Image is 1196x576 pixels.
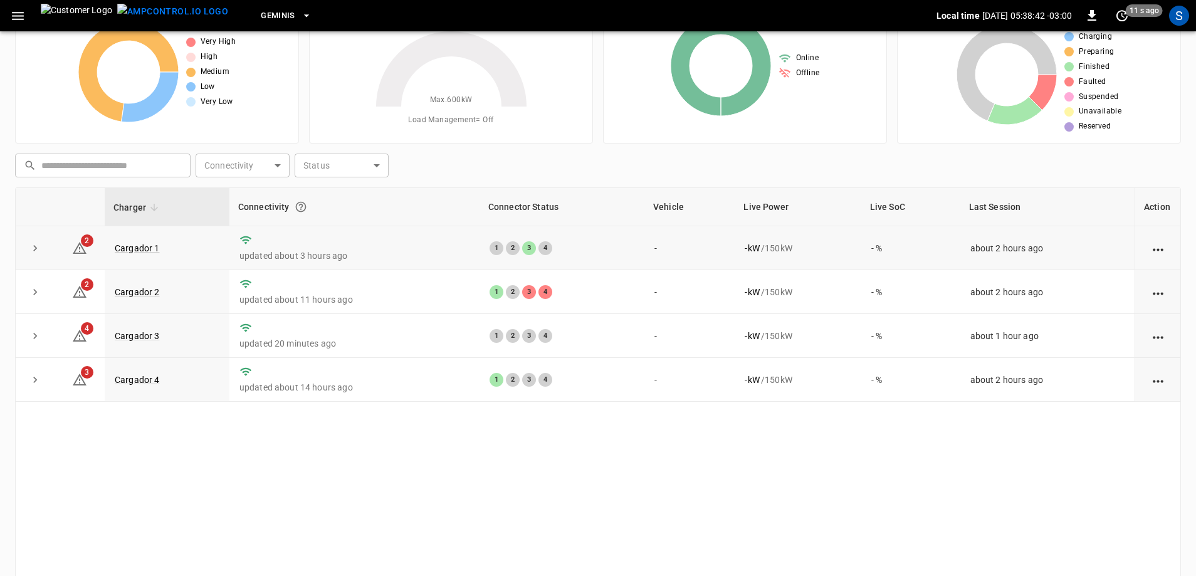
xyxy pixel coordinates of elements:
div: action cell options [1150,242,1166,254]
div: 2 [506,285,520,299]
td: - [644,226,735,270]
div: / 150 kW [745,242,851,254]
span: Max. 600 kW [430,94,473,107]
span: Offline [796,67,820,80]
td: about 1 hour ago [960,314,1135,358]
td: - % [861,358,960,402]
span: Unavailable [1079,105,1121,118]
img: ampcontrol.io logo [117,4,228,19]
a: 2 [72,286,87,296]
th: Live Power [735,188,861,226]
span: Faulted [1079,76,1106,88]
a: Cargador 3 [115,331,160,341]
span: Charger [113,200,162,215]
td: about 2 hours ago [960,358,1135,402]
button: set refresh interval [1112,6,1132,26]
span: Reserved [1079,120,1111,133]
div: / 150 kW [745,286,851,298]
td: - [644,314,735,358]
a: 2 [72,242,87,252]
button: expand row [26,239,45,258]
span: Load Management = Off [408,114,493,127]
th: Last Session [960,188,1135,226]
div: 2 [506,241,520,255]
th: Vehicle [644,188,735,226]
p: - kW [745,330,759,342]
div: 4 [538,329,552,343]
p: updated about 3 hours ago [239,249,469,262]
button: Connection between the charger and our software. [290,196,312,218]
span: Geminis [261,9,295,23]
th: Live SoC [861,188,960,226]
td: - % [861,314,960,358]
span: Preparing [1079,46,1115,58]
th: Connector Status [480,188,644,226]
p: updated about 14 hours ago [239,381,469,394]
div: 2 [506,373,520,387]
span: 2 [81,234,93,247]
div: 2 [506,329,520,343]
td: about 2 hours ago [960,270,1135,314]
td: - [644,270,735,314]
span: Very Low [201,96,233,108]
div: 1 [490,241,503,255]
p: - kW [745,242,759,254]
span: Medium [201,66,229,78]
span: Finished [1079,61,1109,73]
span: Very High [201,36,236,48]
p: updated about 11 hours ago [239,293,469,306]
div: 4 [538,373,552,387]
th: Action [1135,188,1180,226]
button: Geminis [256,4,317,28]
a: Cargador 4 [115,375,160,385]
a: Cargador 2 [115,287,160,297]
span: 2 [81,278,93,291]
a: 4 [72,330,87,340]
div: 1 [490,329,503,343]
img: Customer Logo [41,4,112,28]
button: expand row [26,327,45,345]
div: action cell options [1150,374,1166,386]
div: Connectivity [238,196,471,218]
span: Low [201,81,215,93]
div: 1 [490,373,503,387]
div: action cell options [1150,330,1166,342]
div: 3 [522,241,536,255]
div: profile-icon [1169,6,1189,26]
div: 4 [538,241,552,255]
span: Suspended [1079,91,1119,103]
div: 4 [538,285,552,299]
button: expand row [26,370,45,389]
td: - [644,358,735,402]
div: / 150 kW [745,330,851,342]
p: - kW [745,374,759,386]
td: about 2 hours ago [960,226,1135,270]
span: Charging [1079,31,1112,43]
div: / 150 kW [745,374,851,386]
span: 11 s ago [1126,4,1163,17]
div: 3 [522,285,536,299]
div: action cell options [1150,286,1166,298]
p: - kW [745,286,759,298]
span: Online [796,52,819,65]
p: Local time [936,9,980,22]
div: 3 [522,329,536,343]
td: - % [861,226,960,270]
div: 3 [522,373,536,387]
span: 3 [81,366,93,379]
div: 1 [490,285,503,299]
p: updated 20 minutes ago [239,337,469,350]
button: expand row [26,283,45,301]
a: Cargador 1 [115,243,160,253]
span: High [201,51,218,63]
span: 4 [81,322,93,335]
td: - % [861,270,960,314]
p: [DATE] 05:38:42 -03:00 [982,9,1072,22]
a: 3 [72,374,87,384]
